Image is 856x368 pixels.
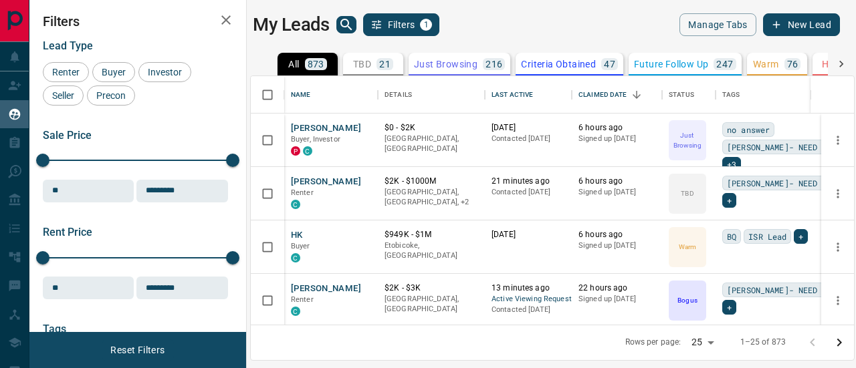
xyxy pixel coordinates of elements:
[828,130,848,150] button: more
[291,122,361,135] button: [PERSON_NAME]
[385,240,478,261] p: Etobicoke, [GEOGRAPHIC_DATA]
[421,20,431,29] span: 1
[578,294,655,305] p: Signed up [DATE]
[378,76,485,114] div: Details
[521,59,596,69] p: Criteria Obtained
[486,59,502,69] p: 216
[679,13,756,36] button: Manage Tabs
[670,130,705,150] p: Just Browsing
[722,193,736,208] div: +
[578,76,627,114] div: Claimed Date
[748,230,786,243] span: ISR Lead
[828,291,848,311] button: more
[740,337,786,348] p: 1–25 of 873
[288,59,299,69] p: All
[87,85,135,106] div: Precon
[284,76,378,114] div: Name
[627,85,646,104] button: Sort
[385,134,478,154] p: [GEOGRAPHIC_DATA], [GEOGRAPHIC_DATA]
[679,242,696,252] p: Warm
[572,76,662,114] div: Claimed Date
[308,59,324,69] p: 873
[385,176,478,187] p: $2K - $1000M
[578,229,655,240] p: 6 hours ago
[722,300,736,315] div: +
[822,59,841,69] p: HOT
[385,187,478,208] p: Etobicoke, Toronto
[492,305,565,315] p: Contacted [DATE]
[379,59,391,69] p: 21
[102,339,173,361] button: Reset Filters
[414,59,477,69] p: Just Browsing
[727,230,736,243] span: BQ
[492,76,533,114] div: Last Active
[727,176,828,190] span: [PERSON_NAME]- NEED TO CALL
[681,188,693,198] p: TBD
[385,283,478,294] p: $2K - $3K
[787,59,798,69] p: 76
[578,187,655,198] p: Signed up [DATE]
[291,242,310,250] span: Buyer
[385,294,478,315] p: [GEOGRAPHIC_DATA], [GEOGRAPHIC_DATA]
[634,59,708,69] p: Future Follow Up
[43,85,84,106] div: Seller
[291,253,300,262] div: condos.ca
[353,59,371,69] p: TBD
[143,67,187,77] span: Investor
[727,158,736,171] span: +3
[578,176,655,187] p: 6 hours ago
[828,237,848,257] button: more
[669,76,694,114] div: Status
[385,76,412,114] div: Details
[291,176,361,188] button: [PERSON_NAME]
[291,188,314,197] span: Renter
[47,67,84,77] span: Renter
[727,140,828,154] span: [PERSON_NAME]- NEED TO CALL
[485,76,572,114] div: Last Active
[492,187,565,198] p: Contacted [DATE]
[578,240,655,251] p: Signed up [DATE]
[43,323,66,335] span: Tags
[828,184,848,204] button: more
[492,229,565,240] p: [DATE]
[291,307,300,316] div: condos.ca
[43,129,92,142] span: Sale Price
[291,295,314,304] span: Renter
[303,146,312,156] div: condos.ca
[97,67,130,77] span: Buyer
[291,135,340,144] span: Buyer, Investor
[43,226,92,238] span: Rent Price
[138,62,191,82] div: Investor
[716,59,733,69] p: 247
[47,90,79,101] span: Seller
[763,13,840,36] button: New Lead
[722,76,740,114] div: Tags
[604,59,615,69] p: 47
[753,59,779,69] p: Warm
[727,194,732,207] span: +
[798,230,803,243] span: +
[677,295,697,305] p: Bogus
[43,62,89,82] div: Renter
[385,122,478,134] p: $0 - $2K
[291,76,311,114] div: Name
[385,229,478,240] p: $949K - $1M
[92,90,130,101] span: Precon
[727,123,770,136] span: no answer
[492,294,565,305] span: Active Viewing Request
[253,14,330,35] h1: My Leads
[662,76,716,114] div: Status
[722,157,741,172] div: +3
[492,283,565,294] p: 13 minutes ago
[492,134,565,144] p: Contacted [DATE]
[794,229,808,244] div: +
[578,122,655,134] p: 6 hours ago
[336,16,356,33] button: search button
[291,200,300,209] div: condos.ca
[686,333,718,352] div: 25
[492,176,565,187] p: 21 minutes ago
[291,146,300,156] div: property.ca
[826,329,853,356] button: Go to next page
[92,62,135,82] div: Buyer
[578,134,655,144] p: Signed up [DATE]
